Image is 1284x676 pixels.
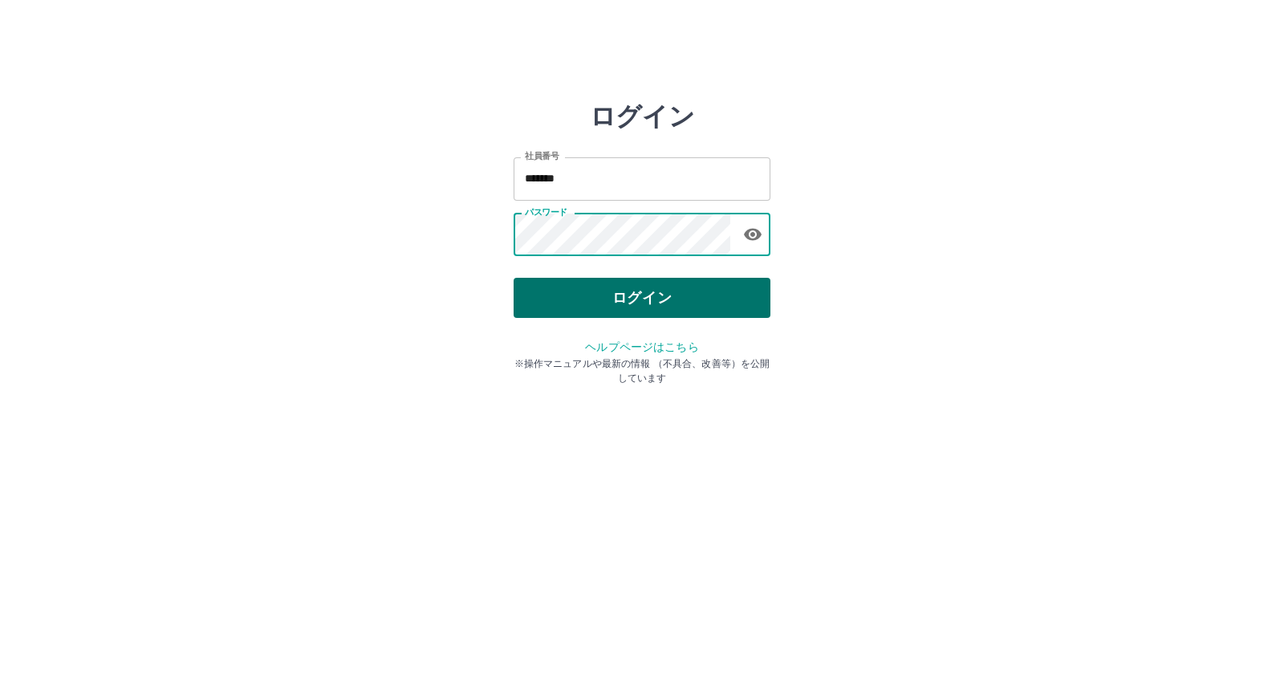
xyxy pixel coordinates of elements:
p: ※操作マニュアルや最新の情報 （不具合、改善等）を公開しています [514,356,770,385]
label: パスワード [525,206,567,218]
a: ヘルプページはこちら [585,340,698,353]
h2: ログイン [590,101,695,132]
button: ログイン [514,278,770,318]
label: 社員番号 [525,150,559,162]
